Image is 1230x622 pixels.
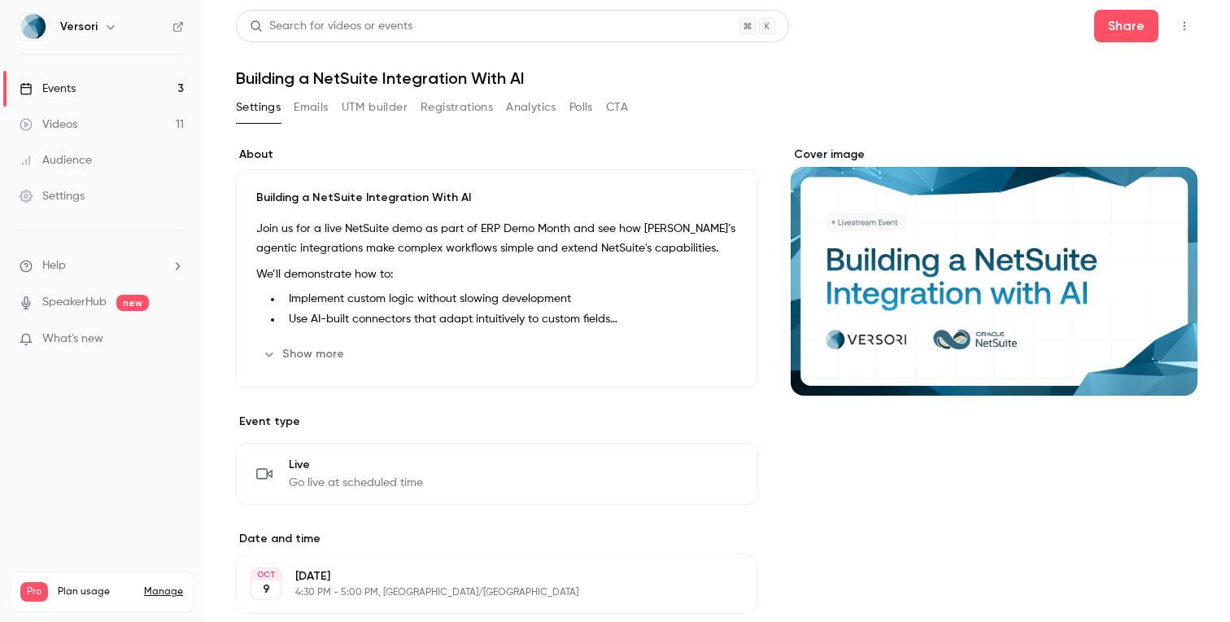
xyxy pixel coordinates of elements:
p: 9 [263,581,270,598]
span: new [116,295,149,311]
p: 4:30 PM - 5:00 PM, [GEOGRAPHIC_DATA]/[GEOGRAPHIC_DATA] [295,586,672,599]
li: Implement custom logic without slowing development [282,291,738,308]
span: Plan usage [58,585,134,598]
button: Analytics [506,94,556,120]
h1: Building a NetSuite Integration With AI [236,68,1197,88]
a: SpeakerHub [42,294,107,311]
span: Help [42,257,66,274]
li: help-dropdown-opener [20,257,184,274]
p: [DATE] [295,568,672,585]
p: Event type [236,414,758,430]
label: Date and time [236,531,758,547]
button: Registrations [421,94,493,120]
button: Polls [569,94,593,120]
p: Join us for a live NetSuite demo as part of ERP Demo Month and see how [PERSON_NAME]’s agentic in... [256,219,738,258]
span: What's new [42,331,103,348]
li: Use AI-built connectors that adapt intuitively to custom fields [282,311,738,328]
a: Manage [144,585,183,598]
button: Emails [294,94,328,120]
iframe: Noticeable Trigger [164,332,184,347]
span: Live [289,457,423,473]
span: Go live at scheduled time [289,475,423,491]
label: About [236,147,758,163]
p: Building a NetSuite Integration With AI [256,190,738,206]
label: Cover image [791,147,1197,163]
div: Videos [20,116,77,133]
div: OCT [251,569,281,580]
span: Pro [20,582,48,602]
button: Share [1094,10,1158,42]
button: UTM builder [342,94,408,120]
p: We’ll demonstrate how to: [256,265,738,284]
div: Audience [20,152,92,169]
button: CTA [606,94,628,120]
div: Events [20,81,76,97]
button: Settings [236,94,281,120]
div: Search for videos or events [250,18,412,35]
section: Cover image [791,147,1197,396]
div: Settings [20,188,85,204]
h6: Versori [60,19,98,35]
button: Show more [256,341,354,367]
img: Versori [20,14,46,40]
